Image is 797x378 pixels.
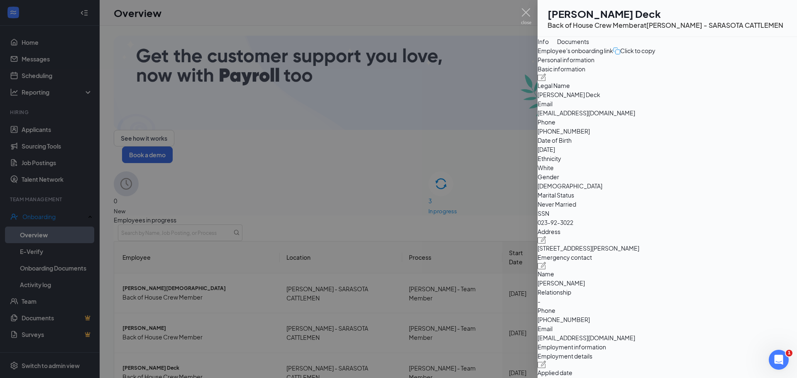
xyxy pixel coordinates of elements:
[538,163,797,172] span: White
[548,21,783,30] div: Back of House Crew Member at [PERSON_NAME] - SARASOTA CATTLEMEN
[548,7,783,21] h1: [PERSON_NAME] Deck
[538,81,797,90] span: Legal Name
[538,324,797,333] span: Email
[769,350,789,370] iframe: Intercom live chat
[538,315,797,324] span: [PHONE_NUMBER]
[538,244,797,253] span: [STREET_ADDRESS][PERSON_NAME]
[538,306,797,315] span: Phone
[538,99,797,108] span: Email
[538,253,797,262] span: Emergency contact
[538,288,797,297] span: Relationship
[786,350,792,356] span: 1
[538,127,797,136] span: [PHONE_NUMBER]
[538,368,797,377] span: Applied date
[538,278,797,288] span: [PERSON_NAME]
[613,47,620,54] img: click-to-copy.71757273a98fde459dfc.svg
[538,145,797,154] span: [DATE]
[538,209,797,218] span: SSN
[538,136,797,145] span: Date of Birth
[538,269,797,278] span: Name
[538,181,797,190] span: [DEMOGRAPHIC_DATA]
[538,37,549,46] div: Info
[538,333,797,342] span: [EMAIL_ADDRESS][DOMAIN_NAME]
[557,37,589,46] div: Documents
[613,46,655,55] button: Click to copy
[538,227,797,236] span: Address
[538,90,797,99] span: [PERSON_NAME] Deck
[538,218,797,227] span: 023-92-3022
[538,117,797,127] span: Phone
[538,108,797,117] span: [EMAIL_ADDRESS][DOMAIN_NAME]
[538,55,797,64] span: Personal information
[538,64,797,73] span: Basic information
[538,342,797,351] span: Employment information
[538,172,797,181] span: Gender
[538,200,797,209] span: Never Married
[538,190,797,200] span: Marital Status
[538,297,797,306] span: -
[538,351,797,361] span: Employment details
[538,46,613,55] span: Employee's onboarding link
[538,154,797,163] span: Ethnicity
